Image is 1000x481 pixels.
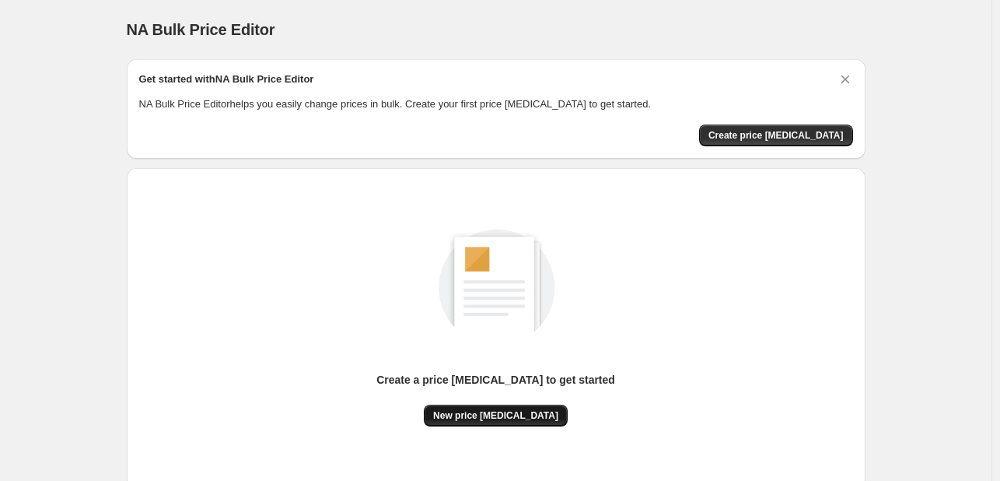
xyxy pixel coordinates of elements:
[424,405,568,427] button: New price [MEDICAL_DATA]
[433,409,558,422] span: New price [MEDICAL_DATA]
[708,129,844,142] span: Create price [MEDICAL_DATA]
[376,372,615,388] p: Create a price [MEDICAL_DATA] to get started
[139,72,314,87] h2: Get started with NA Bulk Price Editor
[127,21,275,38] span: NA Bulk Price Editor
[837,72,853,87] button: Dismiss card
[699,125,853,146] button: Create price change job
[139,97,853,112] p: NA Bulk Price Editor helps you easily change prices in bulk. Create your first price [MEDICAL_DAT...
